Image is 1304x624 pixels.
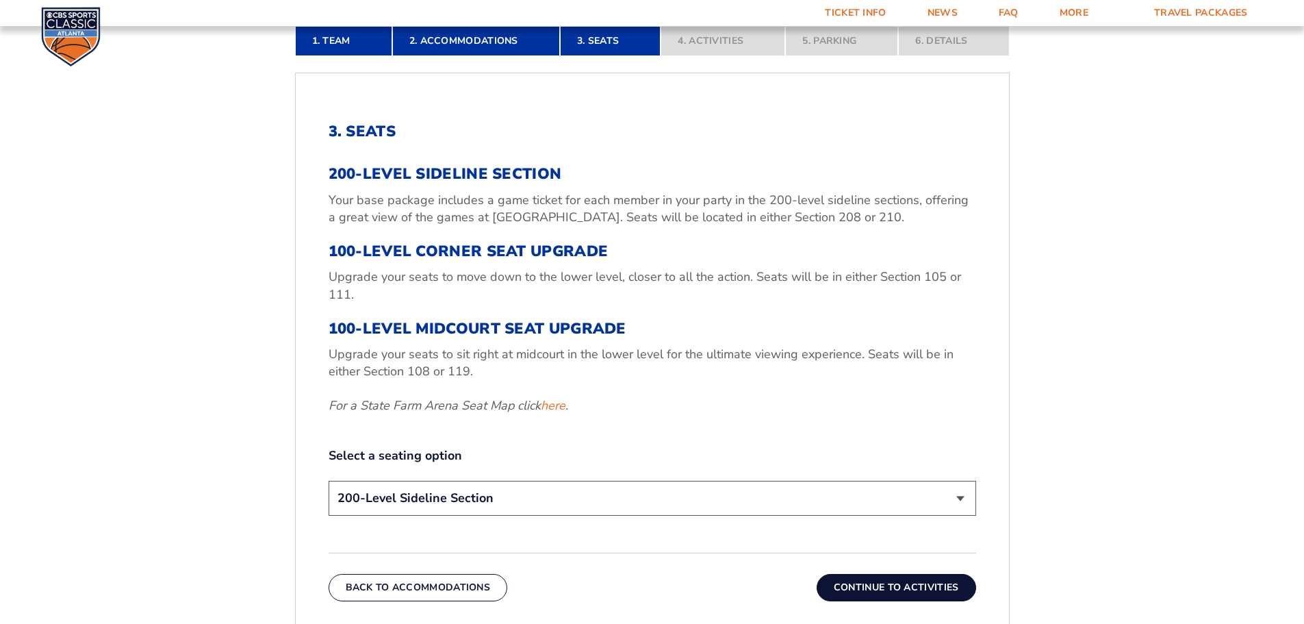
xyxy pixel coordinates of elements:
[541,397,565,414] a: here
[329,242,976,260] h3: 100-Level Corner Seat Upgrade
[329,269,976,303] p: Upgrade your seats to move down to the lower level, closer to all the action. Seats will be in ei...
[329,320,976,338] h3: 100-Level Midcourt Seat Upgrade
[329,397,568,414] em: For a State Farm Arena Seat Map click .
[295,26,392,56] a: 1. Team
[392,26,560,56] a: 2. Accommodations
[41,7,101,66] img: CBS Sports Classic
[329,165,976,183] h3: 200-Level Sideline Section
[329,123,976,140] h2: 3. Seats
[329,447,976,464] label: Select a seating option
[329,192,976,226] p: Your base package includes a game ticket for each member in your party in the 200-level sideline ...
[329,346,976,380] p: Upgrade your seats to sit right at midcourt in the lower level for the ultimate viewing experienc...
[329,574,508,601] button: Back To Accommodations
[817,574,976,601] button: Continue To Activities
